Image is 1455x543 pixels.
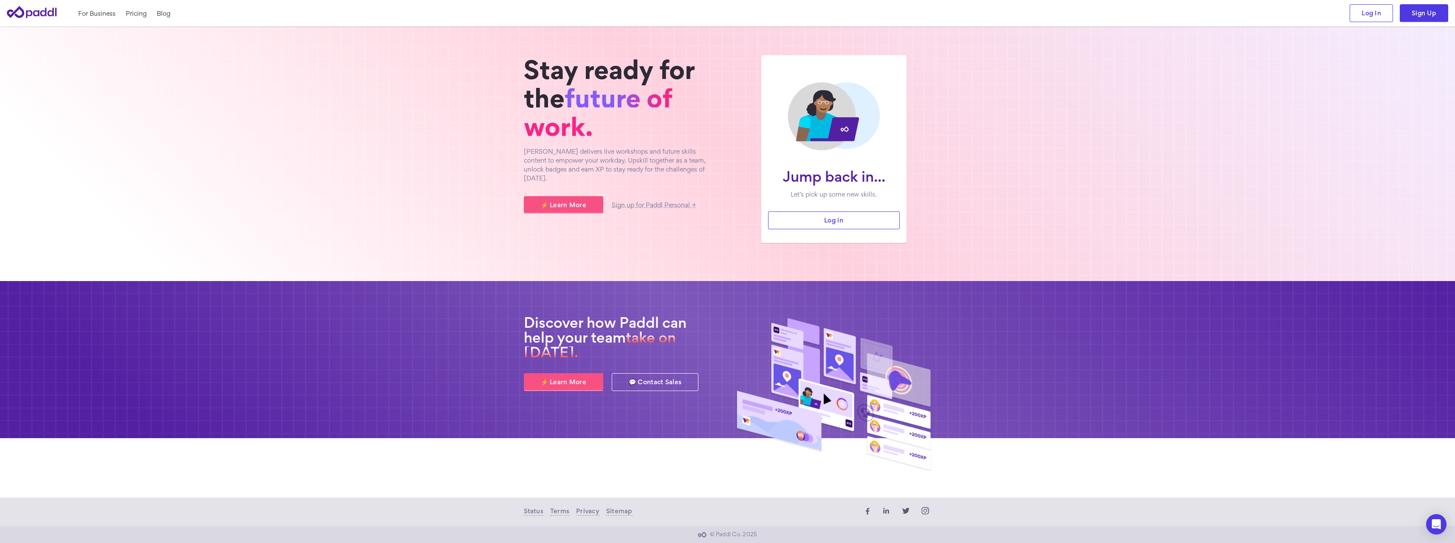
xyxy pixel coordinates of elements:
a: 💬 Contact Sales [612,373,698,391]
a: Sitemap [606,507,633,516]
a: linkedin [880,504,893,519]
a: ⚡ Learn More [524,373,603,391]
span: © Paddl Co. 2025 [710,531,757,537]
a: For Business [78,9,116,18]
a: instagram [919,504,932,519]
div: Open Intercom Messenger [1426,514,1447,535]
a: ⚡ Learn More [524,196,603,214]
span: future of work. [524,88,672,136]
a: Privacy [576,507,599,516]
a: Pricing [126,9,147,18]
a: Blog [157,9,170,18]
a: Status [524,507,543,516]
a: twitter [899,504,912,519]
a: Sign up for Paddl Personal → [612,203,695,208]
a: Terms [550,507,569,516]
p: [PERSON_NAME] delivers live workshops and future skills content to empower your workday. Upskill ... [524,147,719,183]
h1: Stay ready for the [524,55,719,141]
h2: Discover how Paddl can help your team [524,315,719,360]
h1: Jump back in... [775,169,893,184]
a: facebook [860,504,873,519]
a: Sign Up [1400,4,1448,22]
a: Log In [1350,4,1393,22]
a: Log in [768,211,900,229]
p: Let’s pick up some new skills. [775,190,893,199]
